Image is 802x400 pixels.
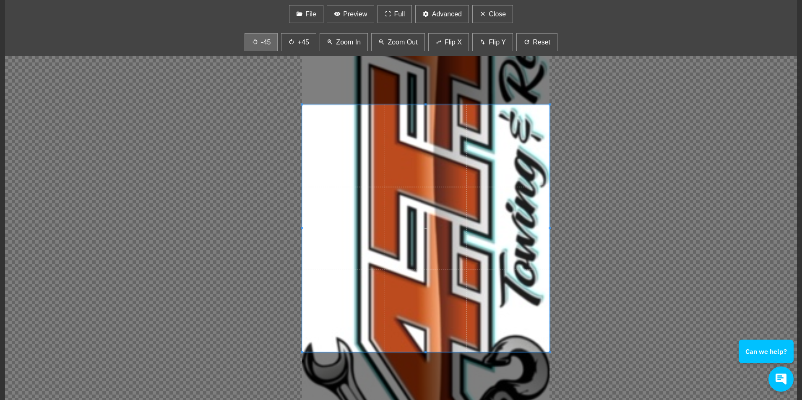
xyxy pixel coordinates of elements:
span: Advanced [432,9,462,19]
div: < [114,29,797,361]
iframe: Conversations [732,317,802,400]
button: Close [472,5,513,23]
button: -45 [245,33,278,51]
span: -45 [261,37,271,47]
span: Zoom In [336,37,361,47]
button: File [289,5,323,23]
span: +45 [298,37,309,47]
button: Advanced [415,5,469,23]
button: Reset [516,33,557,51]
span: Close [489,9,506,19]
button: +45 [281,33,316,51]
button: Flip Y [472,33,513,51]
button: Full [378,5,412,23]
button: Preview [327,5,374,23]
span: Flip Y [489,37,506,47]
span: Flip X [445,37,462,47]
span: Full [394,9,405,19]
span: Zoom Out [388,37,417,47]
span: Reset [533,37,550,47]
button: Zoom In [320,33,368,51]
span: File [305,9,316,19]
button: Flip X [428,33,469,51]
span: Preview [343,9,367,19]
button: Zoom Out [371,33,425,51]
